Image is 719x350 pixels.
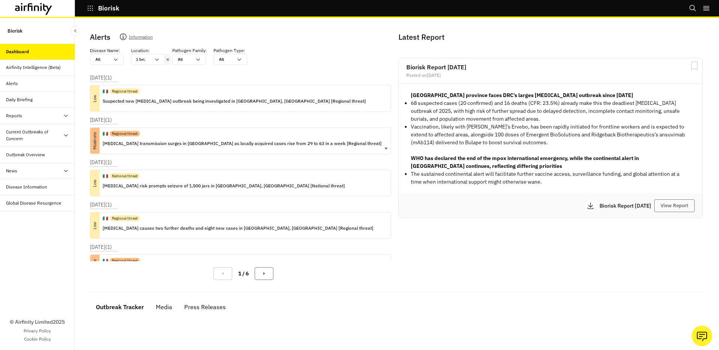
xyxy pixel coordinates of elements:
p: [MEDICAL_DATA] causes two further deaths and eight new cases in [GEOGRAPHIC_DATA], [GEOGRAPHIC_DA... [103,224,373,232]
p: Regional threat [112,88,138,94]
p: Biorisk Report [DATE] [600,203,654,208]
div: 1 Sel. [131,54,154,64]
p: 68 suspected cases (20 confirmed) and 16 deaths (CFR: 23.5%) already make this the deadliest [MED... [411,99,690,123]
button: Previous Page [213,267,232,280]
p: [MEDICAL_DATA] risk prompts seizure of 1,500 jars in [GEOGRAPHIC_DATA], [GEOGRAPHIC_DATA] [Nation... [103,182,345,190]
p: Suspected new [MEDICAL_DATA] outbreak being investigated in [GEOGRAPHIC_DATA], [GEOGRAPHIC_DATA] ... [103,97,366,105]
a: Cookie Policy [24,336,51,343]
p: Location : [131,47,150,54]
p: [DATE] ( 1 ) [90,159,112,166]
strong: [GEOGRAPHIC_DATA] province faces DRC’s larges [MEDICAL_DATA] outbreak since [DATE] [411,92,633,99]
p: The sustained continental alert will facilitate further vaccine access, surveillance funding, and... [411,170,690,186]
p: Biorisk [98,5,119,12]
p: 🇮🇹 [103,215,108,222]
p: Pathogen Type : [213,47,245,54]
p: Regional threat [112,258,138,263]
p: [MEDICAL_DATA] transmission surges in [GEOGRAPHIC_DATA] as locally acquired cases rise from 29 to... [103,139,382,148]
div: Airfinity Intelligence (Beta) [6,64,61,71]
strong: WHO has declared the end of the mpox international emergency, while the continental alert in [GEO... [411,155,639,169]
div: Daily Briefing [6,96,33,103]
button: Search [689,2,697,15]
button: View Report [654,199,695,212]
p: Pathogen Family : [172,47,207,54]
div: Outbreak Tracker [96,301,144,313]
a: Privacy Policy [24,328,51,334]
button: Close Sidebar [70,26,80,36]
div: Dashboard [6,48,29,55]
div: Reports [6,112,22,119]
div: Outbreak Overview [6,151,45,158]
div: Press Releases [184,301,226,313]
p: [DATE] ( 1 ) [90,74,112,82]
p: 1 / 6 [238,270,249,278]
p: [DATE] ( 1 ) [90,243,112,251]
p: 🇮🇹 [103,173,108,179]
p: Alerts [90,31,110,43]
p: Latest Report [398,31,701,43]
p: 🇮🇹 [103,88,108,95]
p: [DATE] ( 1 ) [90,201,112,209]
div: Alerts [6,80,18,87]
p: Moderate [82,136,108,145]
div: Disease Information [6,184,47,190]
h2: Biorisk Report [DATE] [406,64,695,70]
div: Global Disease Resurgence [6,200,61,206]
p: Low [82,221,108,230]
p: Vaccination, likely with [PERSON_NAME]’s Ervebo, has been rapidly initiated for frontline workers... [411,123,690,147]
p: © Airfinity Limited 2025 [10,318,65,326]
div: Posted on [DATE] [406,73,695,78]
button: Biorisk [87,2,119,15]
div: Media [156,301,172,313]
p: Low [82,178,108,188]
p: Biorisk [7,24,22,38]
svg: Bookmark Report [690,61,699,70]
div: News [6,168,17,174]
p: Regional threat [112,215,138,221]
div: Current Outbreaks of Concern [6,129,63,142]
p: 🇮🇹 [103,130,108,137]
p: Information [129,33,153,43]
button: Ask our analysts [692,326,712,346]
p: Regional threat [112,131,138,136]
p: Disease Name : [90,47,120,54]
p: 🇮🇹 [103,257,108,264]
p: Low [82,94,108,103]
button: Next Page [255,267,273,280]
p: [DATE] ( 1 ) [90,116,112,124]
p: National threat [112,173,138,179]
